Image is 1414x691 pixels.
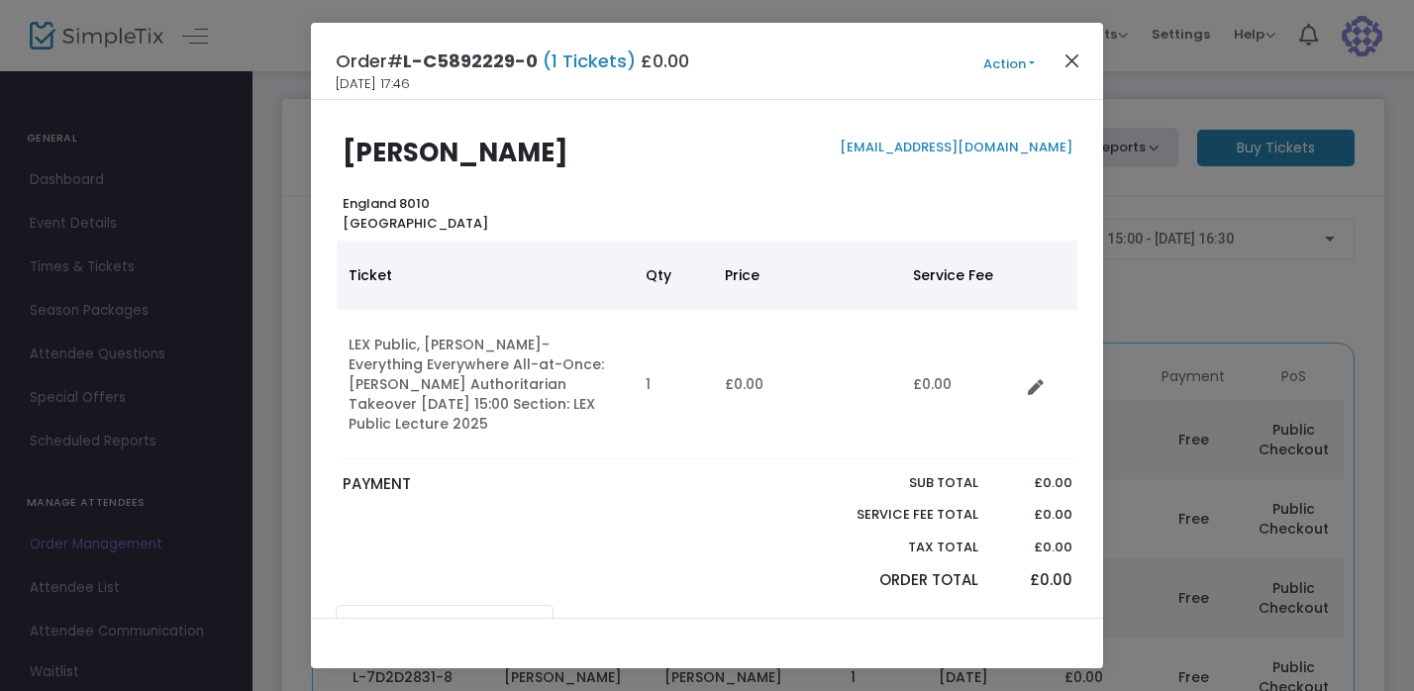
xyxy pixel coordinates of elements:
[343,194,488,233] b: England 8010 [GEOGRAPHIC_DATA]
[538,49,641,73] span: (1 Tickets)
[634,241,713,310] th: Qty
[901,241,1020,310] th: Service Fee
[1060,48,1085,73] button: Close
[336,605,554,646] a: Order Notes
[336,74,410,94] span: [DATE] 17:46
[836,138,1072,156] a: [EMAIL_ADDRESS][DOMAIN_NAME]
[810,473,978,493] p: Sub total
[713,241,901,310] th: Price
[901,310,1020,459] td: £0.00
[343,135,568,170] b: [PERSON_NAME]
[810,505,978,525] p: Service Fee Total
[810,538,978,557] p: Tax Total
[810,569,978,592] p: Order Total
[558,605,776,646] a: Transaction Details
[337,241,634,310] th: Ticket
[713,310,901,459] td: £0.00
[337,241,1077,459] div: Data table
[403,49,538,73] span: L-C5892229-0
[781,605,999,646] a: Admission Details
[950,53,1068,75] button: Action
[336,48,689,74] h4: Order# £0.00
[343,473,698,496] p: PAYMENT
[634,310,713,459] td: 1
[997,538,1071,557] p: £0.00
[997,505,1071,525] p: £0.00
[337,310,634,459] td: LEX Public, [PERSON_NAME]-Everything Everywhere All-at-Once: [PERSON_NAME] Authoritarian Takeover...
[997,473,1071,493] p: £0.00
[997,569,1071,592] p: £0.00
